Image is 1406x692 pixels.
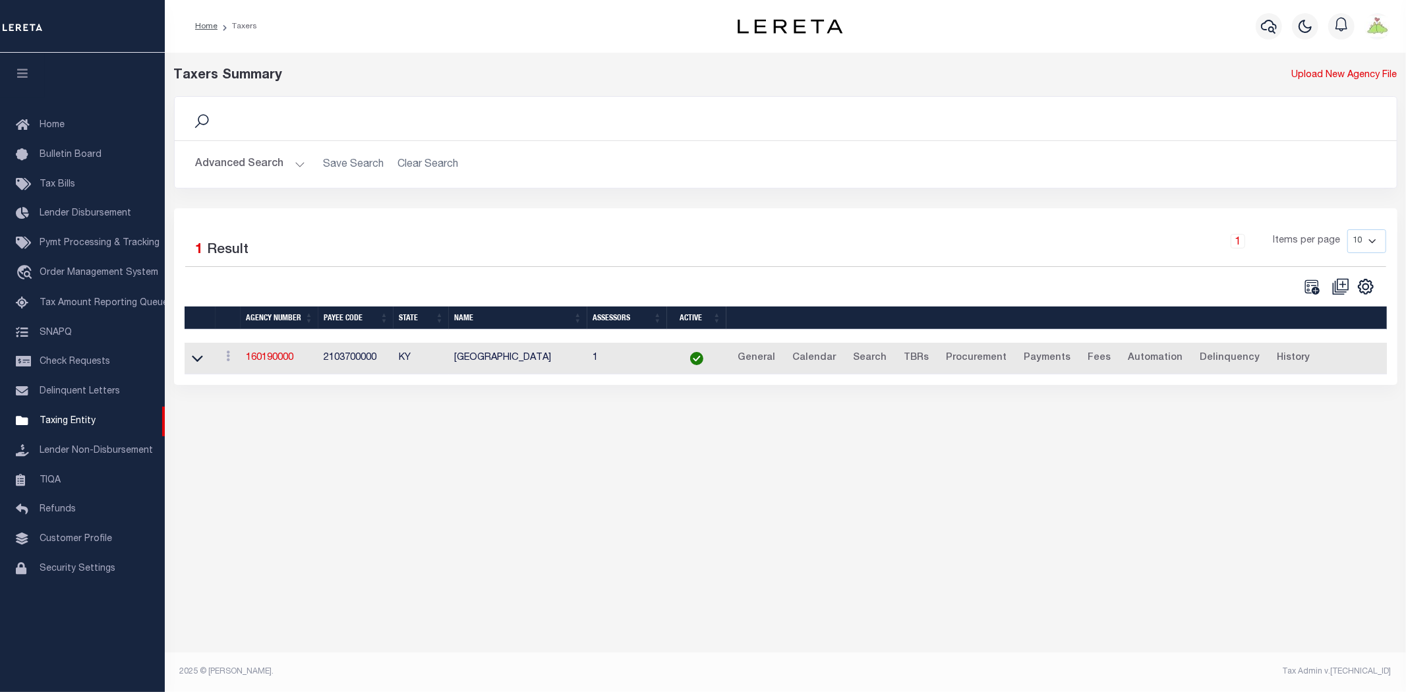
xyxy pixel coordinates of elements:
label: Result [208,240,249,261]
a: Home [195,22,218,30]
td: 2103700000 [318,343,394,375]
a: Upload New Agency File [1292,69,1397,83]
span: SNAPQ [40,328,72,337]
div: Taxers Summary [174,66,1087,86]
a: General [732,348,781,369]
span: Home [40,121,65,130]
a: 160190000 [246,353,293,362]
span: Lender Disbursement [40,209,131,218]
span: Lender Non-Disbursement [40,446,153,455]
a: TBRs [898,348,935,369]
td: 1 [587,343,667,375]
th: Active: activate to sort column ascending [667,306,726,330]
th: Payee Code: activate to sort column ascending [318,306,394,330]
a: Calendar [786,348,842,369]
a: Payments [1018,348,1076,369]
td: [GEOGRAPHIC_DATA] [449,343,587,375]
a: Fees [1082,348,1117,369]
span: Pymt Processing & Tracking [40,239,160,248]
img: check-icon-green.svg [690,352,703,365]
span: TIQA [40,475,61,484]
a: History [1271,348,1316,369]
li: Taxers [218,20,257,32]
a: Search [847,348,893,369]
td: KY [394,343,449,375]
a: Delinquency [1194,348,1266,369]
th: Name: activate to sort column ascending [449,306,587,330]
span: Delinquent Letters [40,387,120,396]
span: Taxing Entity [40,417,96,426]
span: Security Settings [40,564,115,573]
th: State: activate to sort column ascending [394,306,449,330]
span: Tax Bills [40,180,75,189]
a: Procurement [940,348,1012,369]
span: Tax Amount Reporting Queue [40,299,168,308]
span: 1 [196,243,204,257]
div: Tax Admin v.[TECHNICAL_ID] [796,666,1391,678]
span: Bulletin Board [40,150,102,159]
a: 1 [1231,234,1245,248]
span: Refunds [40,505,76,514]
span: Customer Profile [40,534,112,544]
th: Assessors: activate to sort column ascending [587,306,667,330]
th: Agency Number: activate to sort column ascending [241,306,318,330]
a: Automation [1122,348,1188,369]
button: Advanced Search [196,152,305,177]
div: 2025 © [PERSON_NAME]. [170,666,786,678]
img: logo-dark.svg [738,19,843,34]
span: Order Management System [40,268,158,277]
span: Check Requests [40,357,110,366]
i: travel_explore [16,265,37,282]
span: Items per page [1274,234,1341,248]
